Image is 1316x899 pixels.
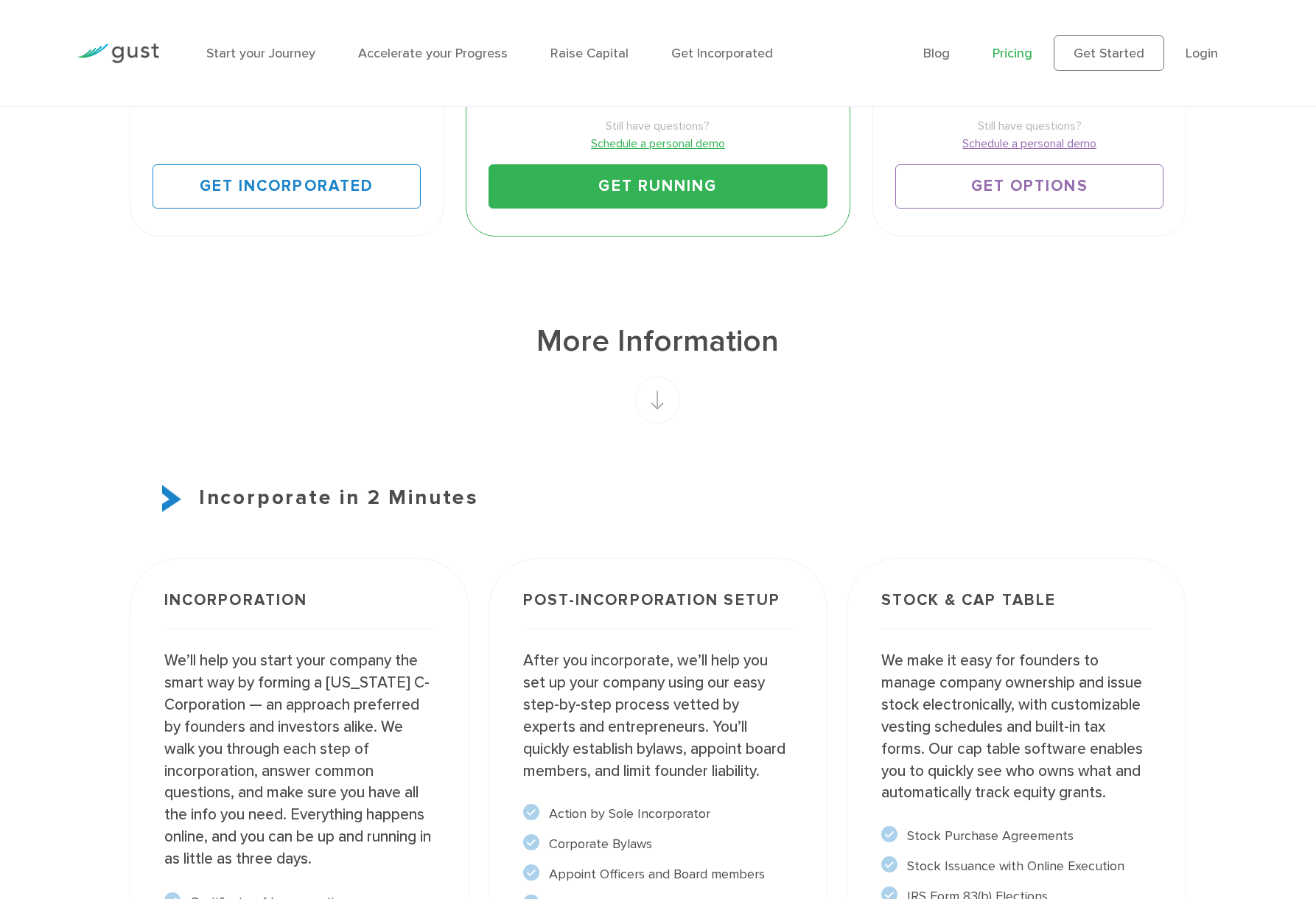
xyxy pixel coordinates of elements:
[671,46,773,61] a: Get Incorporated
[130,483,1187,514] h3: Incorporate in 2 Minutes
[206,46,315,61] a: Start your Journey
[523,592,794,629] h3: Post-incorporation setup
[923,46,950,61] a: Blog
[881,592,1152,629] h3: Stock & Cap Table
[523,864,794,884] li: Appoint Officers and Board members
[489,135,827,153] a: Schedule a personal demo
[895,135,1163,153] a: Schedule a personal demo
[130,321,1187,363] h1: More Information
[1054,35,1164,71] a: Get Started
[523,834,794,854] li: Corporate Bylaws
[489,164,827,209] a: Get Running
[162,485,181,512] img: Start Icon X2
[523,650,794,782] p: After you incorporate, we’ll help you set up your company using our easy step-by-step process vet...
[153,164,421,209] a: Get Incorporated
[77,43,159,63] img: Gust Logo
[1186,46,1218,61] a: Login
[489,117,827,135] span: Still have questions?
[523,804,794,824] li: Action by Sole Incorporator
[881,826,1152,846] li: Stock Purchase Agreements
[895,117,1163,135] span: Still have questions?
[164,592,435,629] h3: Incorporation
[881,856,1152,876] li: Stock Issuance with Online Execution
[993,46,1032,61] a: Pricing
[358,46,508,61] a: Accelerate your Progress
[164,650,435,870] p: We’ll help you start your company the smart way by forming a [US_STATE] C-Corporation — an approa...
[550,46,629,61] a: Raise Capital
[895,164,1163,209] a: Get Options
[881,650,1152,804] p: We make it easy for founders to manage company ownership and issue stock electronically, with cus...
